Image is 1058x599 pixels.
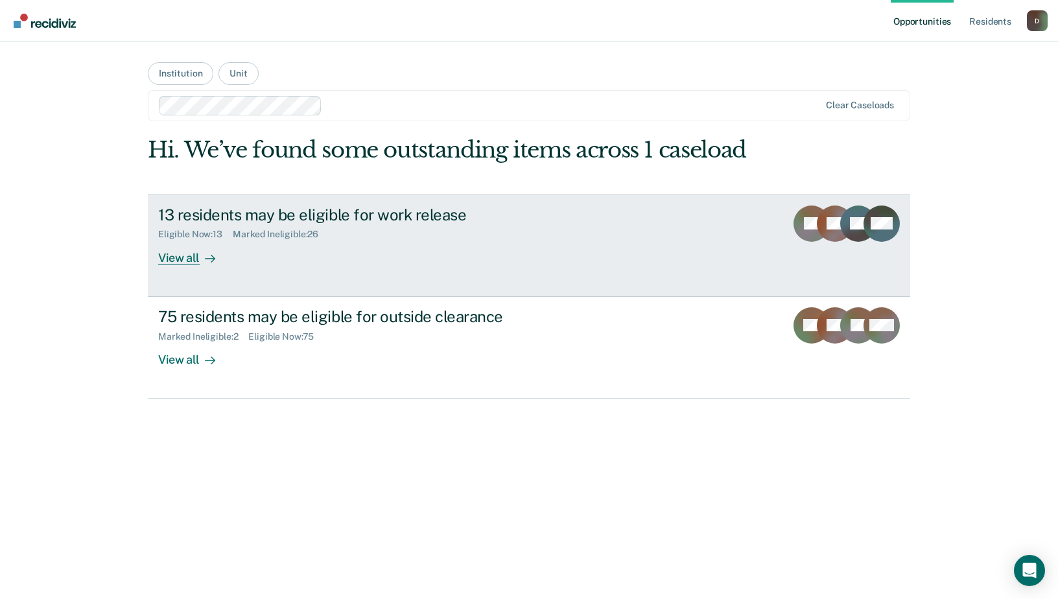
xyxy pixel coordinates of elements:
div: View all [158,240,231,265]
button: Institution [148,62,213,85]
div: 75 residents may be eligible for outside clearance [158,307,613,326]
div: Clear caseloads [826,100,894,111]
img: Recidiviz [14,14,76,28]
div: 13 residents may be eligible for work release [158,206,613,224]
button: Unit [218,62,258,85]
div: Eligible Now : 75 [248,331,324,342]
a: 75 residents may be eligible for outside clearanceMarked Ineligible:2Eligible Now:75View all [148,297,910,399]
div: Marked Ineligible : 2 [158,331,248,342]
button: Profile dropdown button [1027,10,1048,31]
div: View all [158,342,231,367]
div: Hi. We’ve found some outstanding items across 1 caseload [148,137,758,163]
div: Open Intercom Messenger [1014,555,1045,586]
a: 13 residents may be eligible for work releaseEligible Now:13Marked Ineligible:26View all [148,194,910,297]
div: Eligible Now : 13 [158,229,233,240]
div: Marked Ineligible : 26 [233,229,329,240]
div: D [1027,10,1048,31]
